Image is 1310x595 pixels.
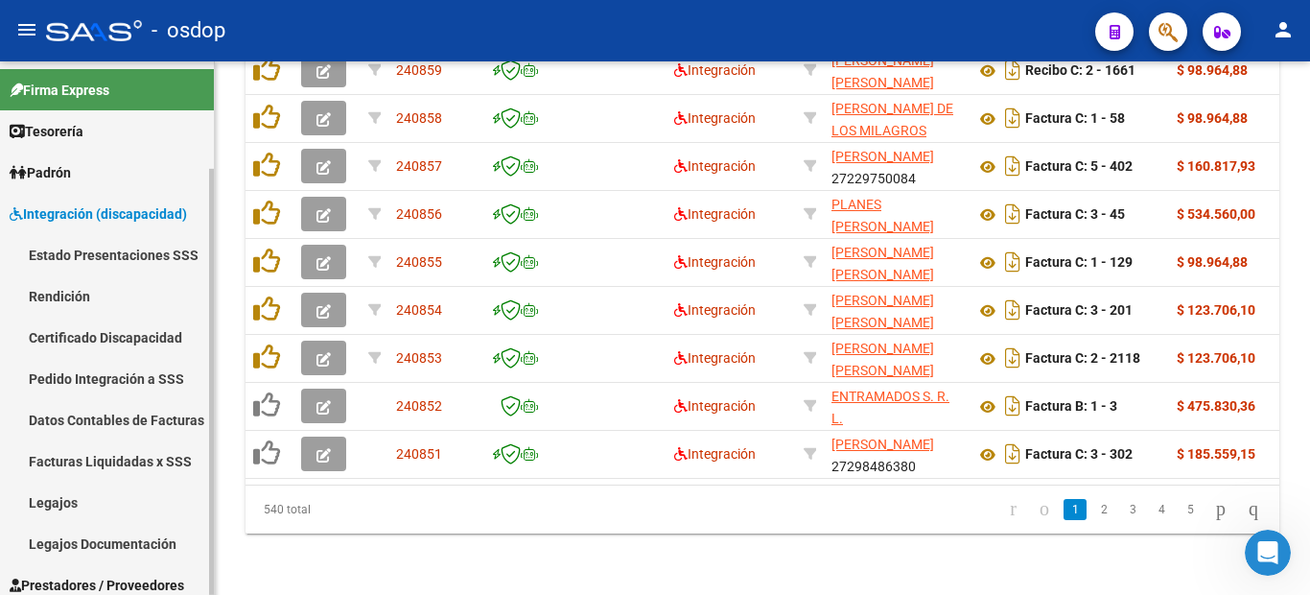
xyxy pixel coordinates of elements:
strong: Recibo C: 2 - 1661 [1025,63,1135,79]
strong: Factura C: 3 - 201 [1025,303,1133,319]
strong: $ 98.964,88 [1177,110,1248,126]
span: Integración [674,158,756,174]
i: Descargar documento [1000,151,1025,181]
strong: $ 98.964,88 [1177,62,1248,78]
div: 27229750084 [831,146,960,186]
strong: $ 123.706,10 [1177,350,1255,366]
a: go to last page [1240,499,1267,520]
a: 1 [1064,499,1087,520]
span: Integración [674,446,756,462]
span: Integración [674,254,756,270]
span: [PERSON_NAME] [831,149,934,164]
div: 27412824348 [831,98,960,138]
div: 30718445635 [831,386,960,426]
strong: $ 534.560,00 [1177,206,1255,222]
a: go to next page [1207,499,1234,520]
span: Integración [674,302,756,318]
i: Descargar documento [1000,55,1025,85]
span: [PERSON_NAME] [831,437,934,452]
span: 240857 [396,158,442,174]
strong: Factura B: 1 - 3 [1025,399,1117,415]
span: 240853 [396,350,442,366]
strong: $ 475.830,36 [1177,398,1255,414]
div: 27329838396 [831,242,960,282]
div: 540 total [246,486,449,534]
i: Descargar documento [1000,343,1025,373]
span: 240854 [396,302,442,318]
span: 240859 [396,62,442,78]
div: 27320914952 [831,50,960,90]
span: Tesorería [10,121,83,142]
a: go to first page [1001,499,1025,520]
i: Descargar documento [1000,295,1025,325]
li: page 4 [1147,493,1176,526]
span: Integración [674,350,756,366]
span: 240852 [396,398,442,414]
a: 2 [1092,499,1115,520]
span: 240851 [396,446,442,462]
li: page 1 [1061,493,1089,526]
span: Integración [674,398,756,414]
span: 240856 [396,206,442,222]
span: [PERSON_NAME] [PERSON_NAME] [831,245,934,282]
i: Descargar documento [1000,103,1025,133]
div: 27299022485 [831,290,960,330]
mat-icon: person [1272,18,1295,41]
strong: Factura C: 5 - 402 [1025,159,1133,175]
i: Descargar documento [1000,199,1025,229]
span: ENTRAMADOS S. R. L. [831,389,949,426]
i: Descargar documento [1000,439,1025,469]
strong: $ 185.559,15 [1177,446,1255,462]
strong: Factura C: 1 - 129 [1025,255,1133,271]
li: page 2 [1089,493,1118,526]
a: 4 [1150,499,1173,520]
strong: $ 98.964,88 [1177,254,1248,270]
strong: Factura C: 2 - 2118 [1025,351,1140,367]
a: 3 [1121,499,1144,520]
strong: Factura C: 1 - 58 [1025,111,1125,127]
span: Integración [674,62,756,78]
a: 5 [1179,499,1202,520]
strong: Factura C: 3 - 302 [1025,447,1133,463]
span: [PERSON_NAME] [PERSON_NAME] [831,341,934,378]
i: Descargar documento [1000,391,1025,421]
span: - osdop [152,10,225,52]
div: 27298486380 [831,434,960,474]
span: Integración (discapacidad) [10,203,187,225]
span: 240855 [396,254,442,270]
span: 240858 [396,110,442,126]
span: Padrón [10,162,71,183]
span: PLANES [PERSON_NAME] [831,197,934,234]
div: 27299022485 [831,338,960,378]
span: Integración [674,206,756,222]
strong: $ 160.817,93 [1177,158,1255,174]
mat-icon: menu [15,18,38,41]
span: [PERSON_NAME] DE LOS MILAGROS [831,101,953,138]
i: Descargar documento [1000,247,1025,277]
strong: $ 123.706,10 [1177,302,1255,318]
span: [PERSON_NAME] [PERSON_NAME] [831,293,934,330]
iframe: Intercom live chat [1245,530,1291,576]
div: 27138830093 [831,194,960,234]
a: go to previous page [1031,499,1058,520]
span: Firma Express [10,80,109,101]
span: Integración [674,110,756,126]
strong: Factura C: 3 - 45 [1025,207,1125,223]
li: page 5 [1176,493,1205,526]
li: page 3 [1118,493,1147,526]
